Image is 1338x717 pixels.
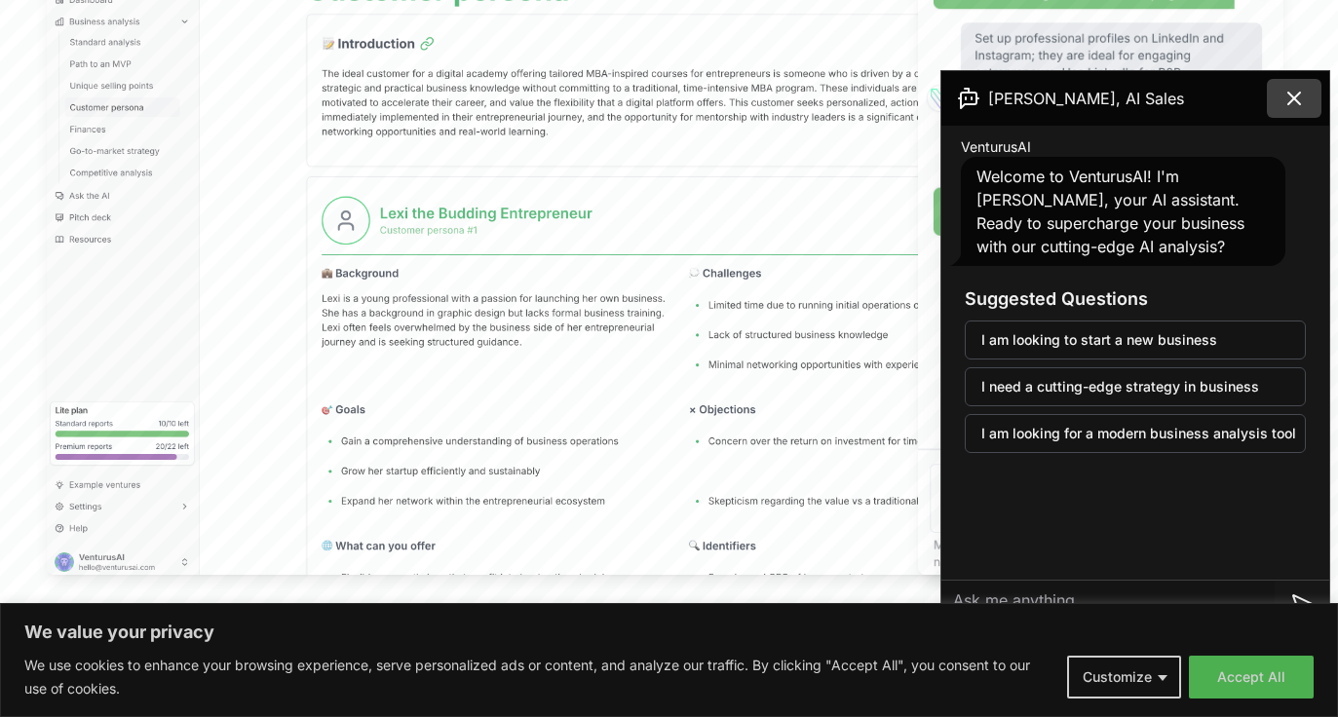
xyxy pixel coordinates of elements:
[24,621,1314,644] p: We value your privacy
[965,285,1306,313] h3: Suggested Questions
[976,167,1244,256] span: Welcome to VenturusAI! I'm [PERSON_NAME], your AI assistant. Ready to supercharge your business w...
[965,321,1306,359] button: I am looking to start a new business
[988,87,1184,110] span: [PERSON_NAME], AI Sales
[24,654,1052,700] p: We use cookies to enhance your browsing experience, serve personalized ads or content, and analyz...
[961,137,1031,157] span: VenturusAI
[965,367,1306,406] button: I need a cutting-edge strategy in business
[1067,656,1181,698] button: Customize
[1189,656,1314,698] button: Accept All
[965,414,1306,453] button: I am looking for a modern business analysis tool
